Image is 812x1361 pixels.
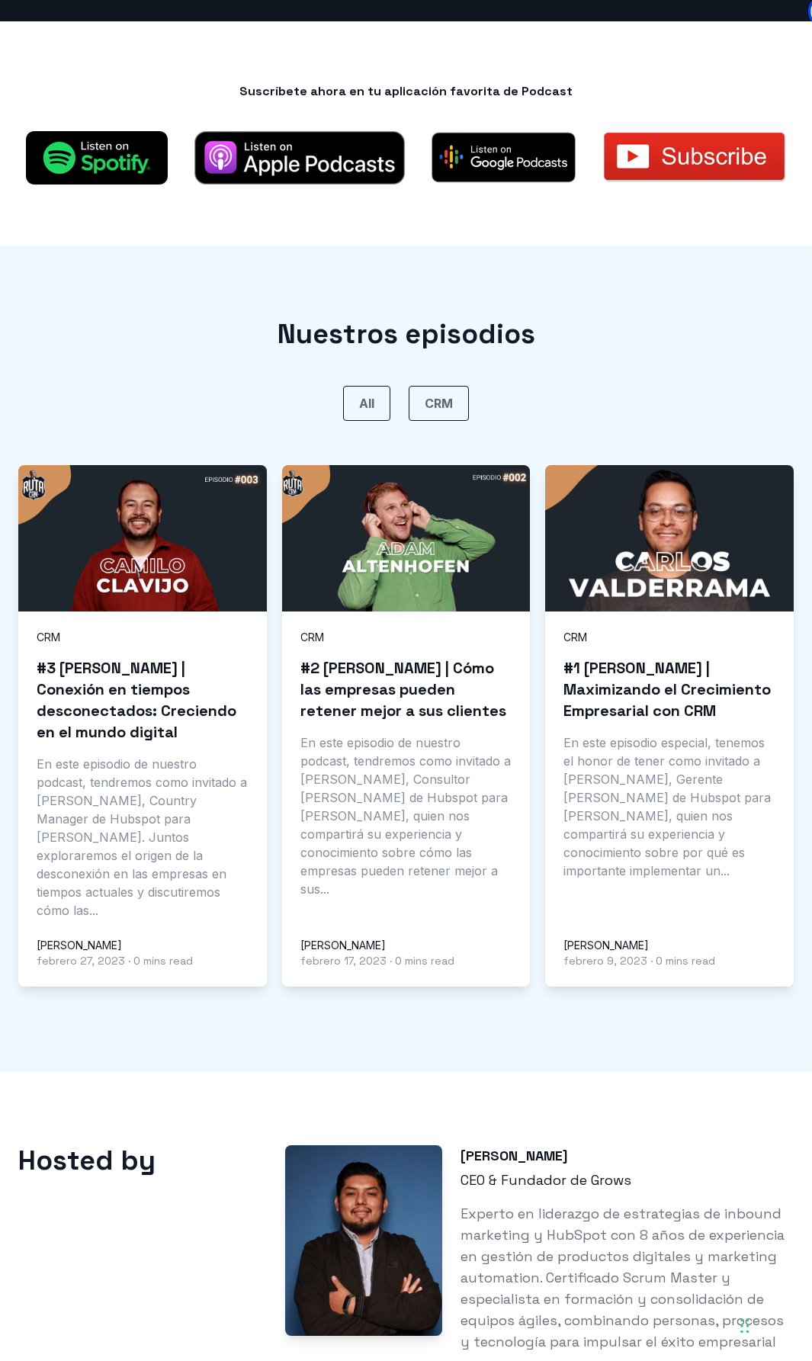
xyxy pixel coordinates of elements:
h3: #3 [PERSON_NAME] | Conexión en tiempos desconectados: Creciendo en el mundo digital [37,657,249,743]
h2: Nuestros episodios [18,319,794,349]
iframe: Chat Widget [538,1166,812,1361]
span: · [128,953,130,968]
a: #2 [PERSON_NAME] | Cómo las empresas pueden retener mejor a sus clientes En este episodio de nues... [300,657,512,898]
h3: #2 [PERSON_NAME] | Cómo las empresas pueden retener mejor a sus clientes [300,657,512,721]
a: CRM [409,386,469,421]
p: Experto en liderazgo de estrategias de inbound marketing y HubSpot con 8 años de experiencia en g... [461,1203,794,1353]
span: 0 mins read [395,953,454,968]
a: [PERSON_NAME] [300,939,386,952]
time: febrero 17, 2023 [300,953,387,968]
span: 0 mins read [133,953,193,968]
a: CRM [37,631,60,644]
p: CEO & Fundador de Grows [461,1170,794,1191]
img: applepodcast [194,131,405,185]
time: febrero 9, 2023 [563,953,647,968]
span: 0 mins read [656,953,715,968]
a: CRM [300,631,324,644]
h3: [PERSON_NAME] [461,1145,794,1167]
img: #3 Camilo Clavijo | Conexión en tiempos desconectados: Creciendo en el mundo digital [18,465,267,611]
time: febrero 27, 2023 [37,953,125,968]
a: #3 [PERSON_NAME] | Conexión en tiempos desconectados: Creciendo en el mundo digital En este episo... [37,657,249,920]
p: En este episodio de nuestro podcast, tendremos como invitado a [PERSON_NAME], Country Manager de ... [37,755,249,920]
p: En este episodio especial, tenemos el honor de tener como invitado a [PERSON_NAME], Gerente [PERS... [563,733,775,880]
img: 5841c939a6515b1e0ad75aad [602,131,787,184]
a: [PERSON_NAME] [563,939,649,952]
span: · [390,953,392,968]
img: #2 Adam Altenhofen | Cómo las empresas pueden retener mejor a sus clientes [282,465,531,611]
img: Stuart Toledo - Podcast Host [285,1145,442,1336]
a: [PERSON_NAME] [37,939,122,952]
a: CRM [563,631,587,644]
a: All [343,386,390,421]
span: · [650,953,653,968]
img: Google Podcasts [432,131,576,184]
img: #1 Carlos Valderrama | Maximizando el Crecimiento Empresarial con CRM [545,465,794,611]
div: Arrastrar [740,1303,749,1349]
h3: #1 [PERSON_NAME] | Maximizando el Crecimiento Empresarial con CRM [563,657,775,721]
h2: Hosted by [18,1145,261,1176]
h2: Suscríbete ahora en tu aplicación favorita de Podcast [18,82,794,101]
img: Spotify Podcasts [26,131,168,185]
a: #1 [PERSON_NAME] | Maximizando el Crecimiento Empresarial con CRM En este episodio especial, tene... [563,657,775,880]
div: Widget de chat [538,1166,812,1361]
p: En este episodio de nuestro podcast, tendremos como invitado a [PERSON_NAME], Consultor [PERSON_N... [300,733,512,898]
